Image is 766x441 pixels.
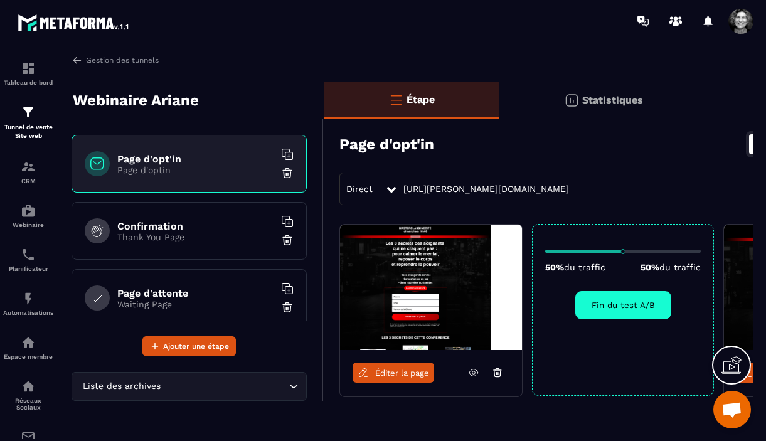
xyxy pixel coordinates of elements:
a: formationformationCRM [3,150,53,194]
img: automations [21,203,36,218]
img: trash [281,234,294,247]
p: Thank You Page [117,232,274,242]
img: automations [21,335,36,350]
h6: Page d'opt'in [117,153,274,165]
p: CRM [3,178,53,184]
p: Statistiques [582,94,643,106]
h3: Page d'opt'in [339,135,434,153]
img: trash [281,301,294,314]
h6: Confirmation [117,220,274,232]
div: Ouvrir le chat [713,391,751,428]
span: Liste des archives [80,380,163,393]
p: Automatisations [3,309,53,316]
p: Réseaux Sociaux [3,397,53,411]
p: Waiting Page [117,299,274,309]
h6: Page d'attente [117,287,274,299]
button: Ajouter une étape [142,336,236,356]
p: Webinaire Ariane [73,88,199,113]
span: du traffic [659,262,701,272]
p: Tableau de bord [3,79,53,86]
p: Espace membre [3,353,53,360]
input: Search for option [163,380,286,393]
img: automations [21,291,36,306]
a: social-networksocial-networkRéseaux Sociaux [3,369,53,420]
p: Étape [407,93,435,105]
img: trash [281,167,294,179]
p: 50% [545,262,605,272]
a: formationformationTunnel de vente Site web [3,95,53,150]
span: Ajouter une étape [163,340,229,353]
button: Fin du test A/B [575,291,671,319]
a: schedulerschedulerPlanificateur [3,238,53,282]
p: 50% [641,262,701,272]
img: logo [18,11,130,34]
img: formation [21,61,36,76]
a: automationsautomationsWebinaire [3,194,53,238]
img: formation [21,105,36,120]
img: bars-o.4a397970.svg [388,92,403,107]
a: automationsautomationsEspace membre [3,326,53,369]
p: Page d'optin [117,165,274,175]
span: du traffic [564,262,605,272]
a: automationsautomationsAutomatisations [3,282,53,326]
a: Éditer la page [353,363,434,383]
div: Search for option [72,372,307,401]
span: Éditer la page [375,368,429,378]
a: formationformationTableau de bord [3,51,53,95]
img: stats.20deebd0.svg [564,93,579,108]
img: formation [21,159,36,174]
a: [URL][PERSON_NAME][DOMAIN_NAME] [403,184,569,194]
p: Webinaire [3,221,53,228]
img: arrow [72,55,83,66]
img: social-network [21,379,36,394]
p: Planificateur [3,265,53,272]
span: Direct [346,184,373,194]
img: image [340,225,522,350]
p: Tunnel de vente Site web [3,123,53,141]
img: scheduler [21,247,36,262]
a: Gestion des tunnels [72,55,159,66]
